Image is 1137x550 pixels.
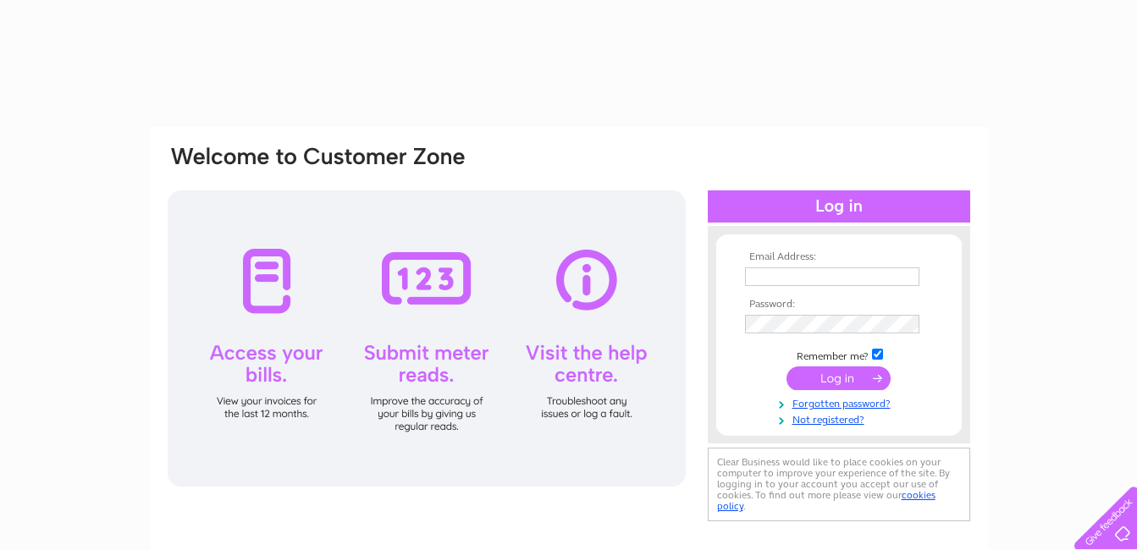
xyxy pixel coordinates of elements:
[741,346,937,363] td: Remember me?
[708,448,970,521] div: Clear Business would like to place cookies on your computer to improve your experience of the sit...
[741,251,937,263] th: Email Address:
[745,394,937,410] a: Forgotten password?
[741,299,937,311] th: Password:
[717,489,936,512] a: cookies policy
[745,410,937,426] a: Not registered?
[787,366,891,390] input: Submit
